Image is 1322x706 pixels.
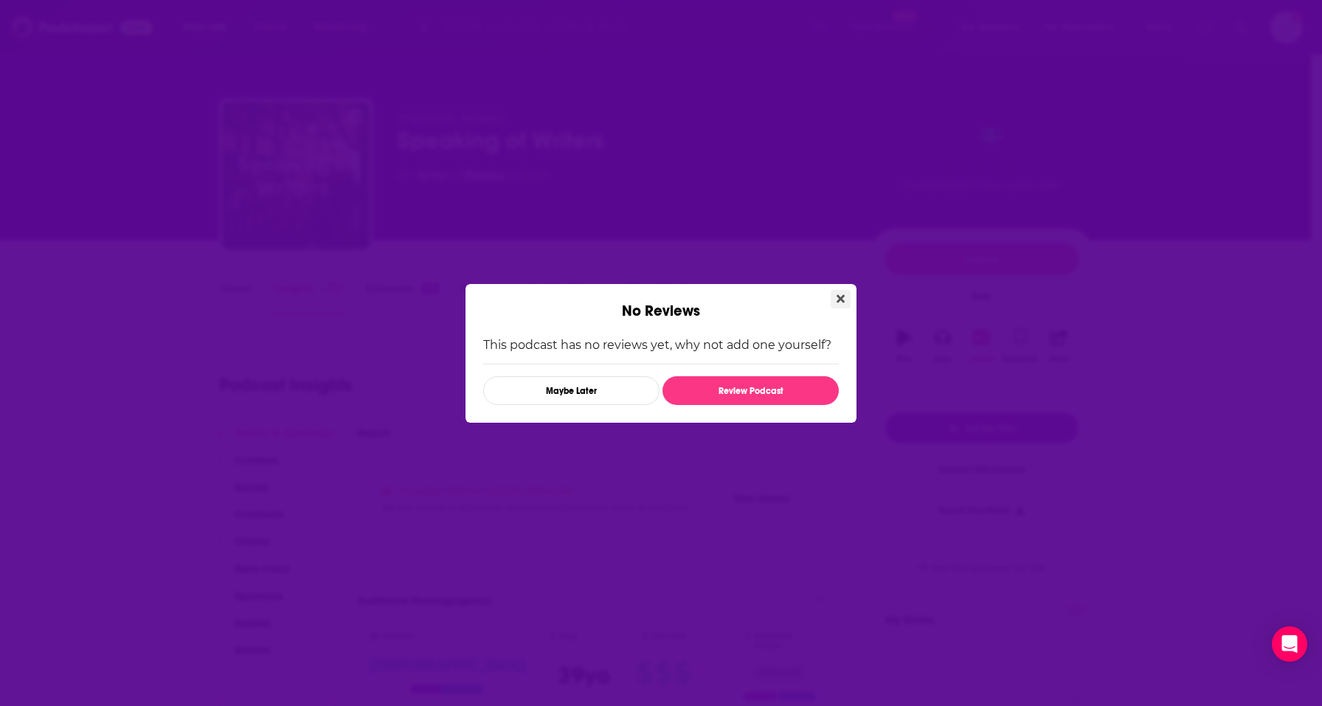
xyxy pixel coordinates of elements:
div: No Reviews [466,284,856,320]
div: Open Intercom Messenger [1272,626,1307,662]
p: This podcast has no reviews yet, why not add one yourself? [483,338,839,352]
button: Maybe Later [483,376,660,405]
button: Review Podcast [662,376,839,405]
button: Close [831,290,851,308]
